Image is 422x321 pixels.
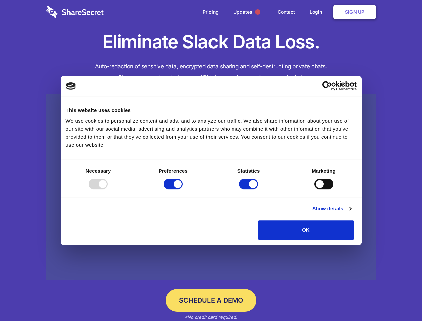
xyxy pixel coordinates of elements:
a: Contact [271,2,302,22]
em: *No credit card required. [185,314,237,320]
a: Wistia video thumbnail [46,94,376,280]
h1: Eliminate Slack Data Loss. [46,30,376,54]
button: OK [258,220,354,240]
strong: Necessary [86,168,111,174]
span: 1 [255,9,260,15]
strong: Preferences [159,168,188,174]
strong: Marketing [312,168,336,174]
a: Show details [312,205,351,213]
h4: Auto-redaction of sensitive data, encrypted data sharing and self-destructing private chats. Shar... [46,61,376,83]
a: Login [303,2,332,22]
a: Sign Up [333,5,376,19]
strong: Statistics [237,168,260,174]
img: logo [66,82,76,90]
a: Schedule a Demo [166,289,256,312]
img: logo-wordmark-white-trans-d4663122ce5f474addd5e946df7df03e33cb6a1c49d2221995e7729f52c070b2.svg [46,6,104,18]
a: Usercentrics Cookiebot - opens in a new window [298,81,357,91]
div: We use cookies to personalize content and ads, and to analyze our traffic. We also share informat... [66,117,357,149]
div: This website uses cookies [66,106,357,114]
a: Pricing [196,2,225,22]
